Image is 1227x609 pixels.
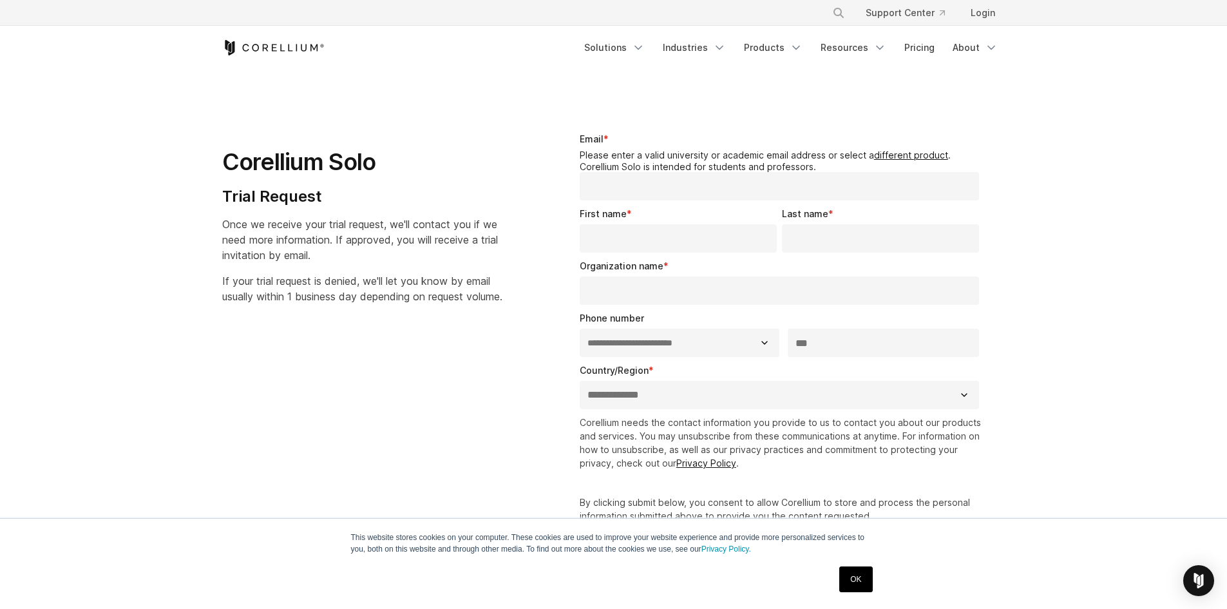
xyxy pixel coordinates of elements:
[580,313,644,324] span: Phone number
[222,275,502,303] span: If your trial request is denied, we'll let you know by email usually within 1 business day depend...
[580,133,604,144] span: Email
[960,1,1005,24] a: Login
[580,260,663,271] span: Organization name
[655,36,734,59] a: Industries
[782,208,828,219] span: Last name
[855,1,955,24] a: Support Center
[222,218,498,262] span: Once we receive your trial request, we'll contact you if we need more information. If approved, y...
[676,458,736,469] a: Privacy Policy
[222,40,325,55] a: Corellium Home
[580,496,985,523] p: By clicking submit below, you consent to allow Corellium to store and process the personal inform...
[817,1,1005,24] div: Navigation Menu
[580,150,985,172] legend: Please enter a valid university or academic email address or select a . Corellium Solo is intende...
[897,36,942,59] a: Pricing
[580,208,627,219] span: First name
[580,416,985,470] p: Corellium needs the contact information you provide to us to contact you about our products and s...
[874,150,948,160] a: different product
[222,187,502,206] h4: Trial Request
[222,148,502,177] h1: Corellium Solo
[701,545,751,554] a: Privacy Policy.
[813,36,894,59] a: Resources
[945,36,1005,59] a: About
[576,36,1005,59] div: Navigation Menu
[736,36,810,59] a: Products
[351,532,877,555] p: This website stores cookies on your computer. These cookies are used to improve your website expe...
[839,566,872,592] a: OK
[827,1,850,24] button: Search
[580,365,649,376] span: Country/Region
[1183,565,1214,596] div: Open Intercom Messenger
[576,36,652,59] a: Solutions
